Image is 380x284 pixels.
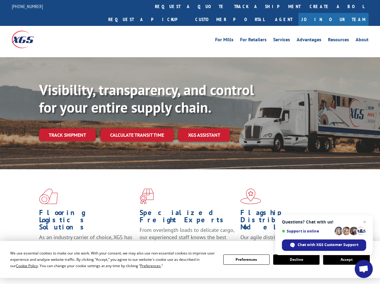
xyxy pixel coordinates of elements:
[215,37,233,44] a: For Mills
[10,250,216,269] div: We use essential cookies to make our site work. With your consent, we may also use non-essential ...
[273,254,320,265] button: Decline
[191,13,269,26] a: Customer Portal
[39,189,58,204] img: xgs-icon-total-supply-chain-intelligence-red
[328,37,349,44] a: Resources
[140,189,154,204] img: xgs-icon-focused-on-flooring-red
[39,129,96,141] a: Track shipment
[361,218,368,226] span: Close chat
[298,13,369,26] a: Join Our Team
[39,234,132,255] span: As an industry carrier of choice, XGS has brought innovation and dedication to flooring logistics...
[16,263,38,268] span: Cookie Policy
[39,209,135,234] h1: Flooring Logistics Solutions
[178,129,230,142] a: XGS ASSISTANT
[240,209,336,234] h1: Flagship Distribution Model
[140,226,236,253] p: From overlength loads to delicate cargo, our experienced staff knows the best way to move your fr...
[104,13,191,26] a: Request a pickup
[223,254,270,265] button: Preferences
[273,37,290,44] a: Services
[140,263,161,268] span: Preferences
[240,37,267,44] a: For Retailers
[297,37,321,44] a: Advantages
[356,37,369,44] a: About
[282,229,332,233] span: Support is online
[140,209,236,226] h1: Specialized Freight Experts
[323,254,369,265] button: Accept
[355,260,373,278] div: Open chat
[269,13,298,26] a: Agent
[100,129,174,142] a: Calculate transit time
[240,189,261,204] img: xgs-icon-flagship-distribution-model-red
[39,80,254,117] b: Visibility, transparency, and control for your entire supply chain.
[12,3,43,9] a: [PHONE_NUMBER]
[240,234,335,255] span: Our agile distribution network gives you nationwide inventory management on demand.
[298,242,358,248] span: Chat with XGS Customer Support
[282,239,366,251] div: Chat with XGS Customer Support
[282,220,366,224] span: Questions? Chat with us!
